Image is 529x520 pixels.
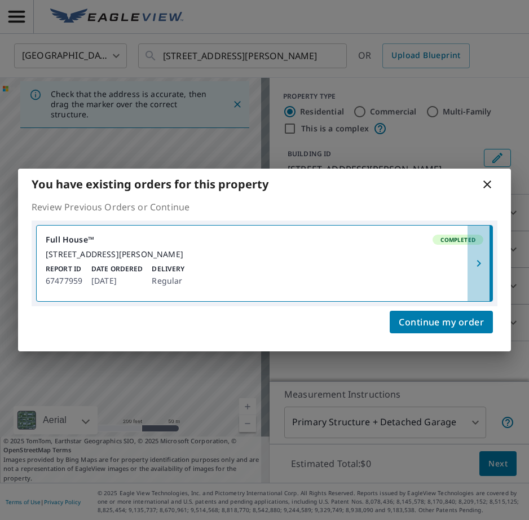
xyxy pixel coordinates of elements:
p: 67477959 [46,274,82,288]
div: Full House™ [46,235,483,245]
p: Regular [152,274,184,288]
div: [STREET_ADDRESS][PERSON_NAME] [46,249,483,259]
a: Full House™Completed[STREET_ADDRESS][PERSON_NAME]Report ID67477959Date Ordered[DATE]DeliveryRegular [37,226,492,301]
button: Continue my order [390,311,493,333]
p: Delivery [152,264,184,274]
p: Date Ordered [91,264,143,274]
p: Report ID [46,264,82,274]
p: [DATE] [91,274,143,288]
span: Continue my order [399,314,484,330]
p: Review Previous Orders or Continue [32,200,497,214]
b: You have existing orders for this property [32,177,268,192]
span: Completed [434,236,482,244]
